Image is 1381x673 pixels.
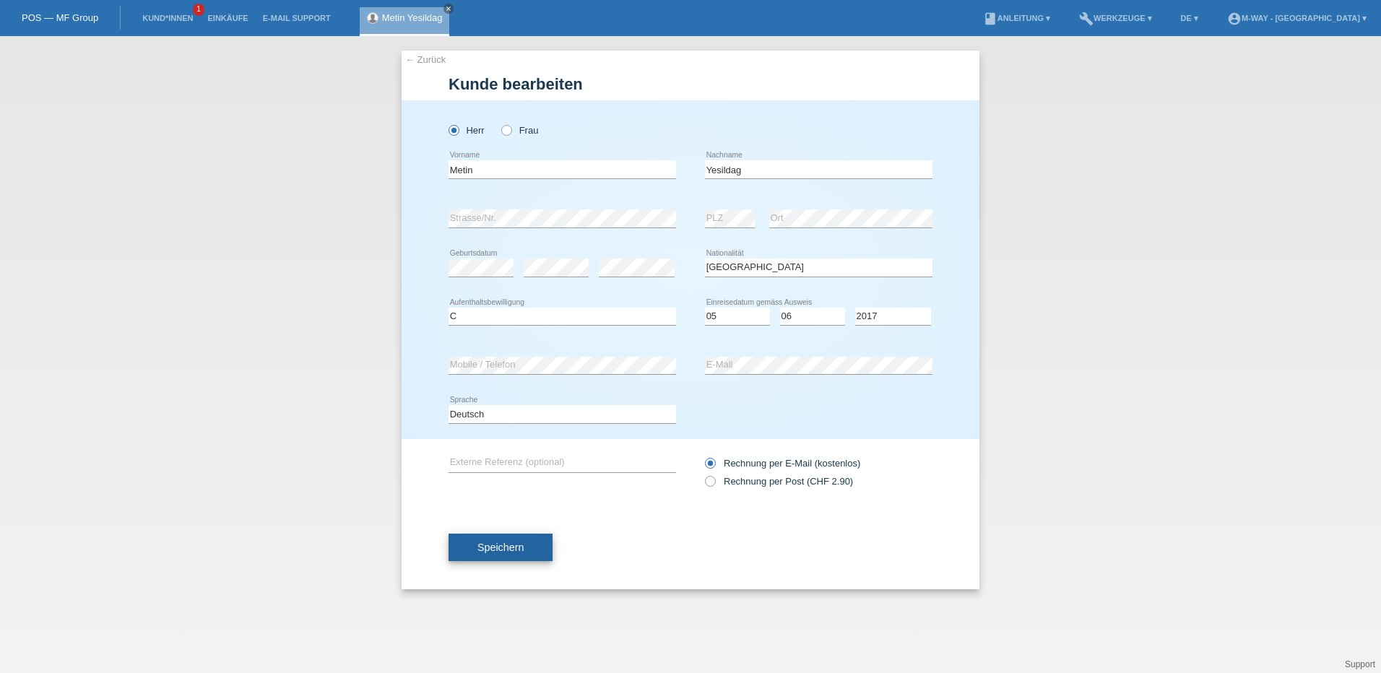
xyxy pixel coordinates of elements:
[22,12,98,23] a: POS — MF Group
[443,4,454,14] a: close
[135,14,200,22] a: Kund*innen
[445,5,452,12] i: close
[449,75,932,93] h1: Kunde bearbeiten
[501,125,538,136] label: Frau
[1174,14,1205,22] a: DE ▾
[1227,12,1242,26] i: account_circle
[1345,659,1375,669] a: Support
[382,12,443,23] a: Metin Yesildag
[1072,14,1159,22] a: buildWerkzeuge ▾
[501,125,511,134] input: Frau
[983,12,997,26] i: book
[705,458,860,469] label: Rechnung per E-Mail (kostenlos)
[256,14,338,22] a: E-Mail Support
[477,542,524,553] span: Speichern
[449,534,553,561] button: Speichern
[1220,14,1374,22] a: account_circlem-way - [GEOGRAPHIC_DATA] ▾
[705,458,714,476] input: Rechnung per E-Mail (kostenlos)
[705,476,853,487] label: Rechnung per Post (CHF 2.90)
[976,14,1057,22] a: bookAnleitung ▾
[1079,12,1094,26] i: build
[449,125,458,134] input: Herr
[449,125,485,136] label: Herr
[193,4,204,16] span: 1
[200,14,255,22] a: Einkäufe
[705,476,714,494] input: Rechnung per Post (CHF 2.90)
[405,54,446,65] a: ← Zurück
